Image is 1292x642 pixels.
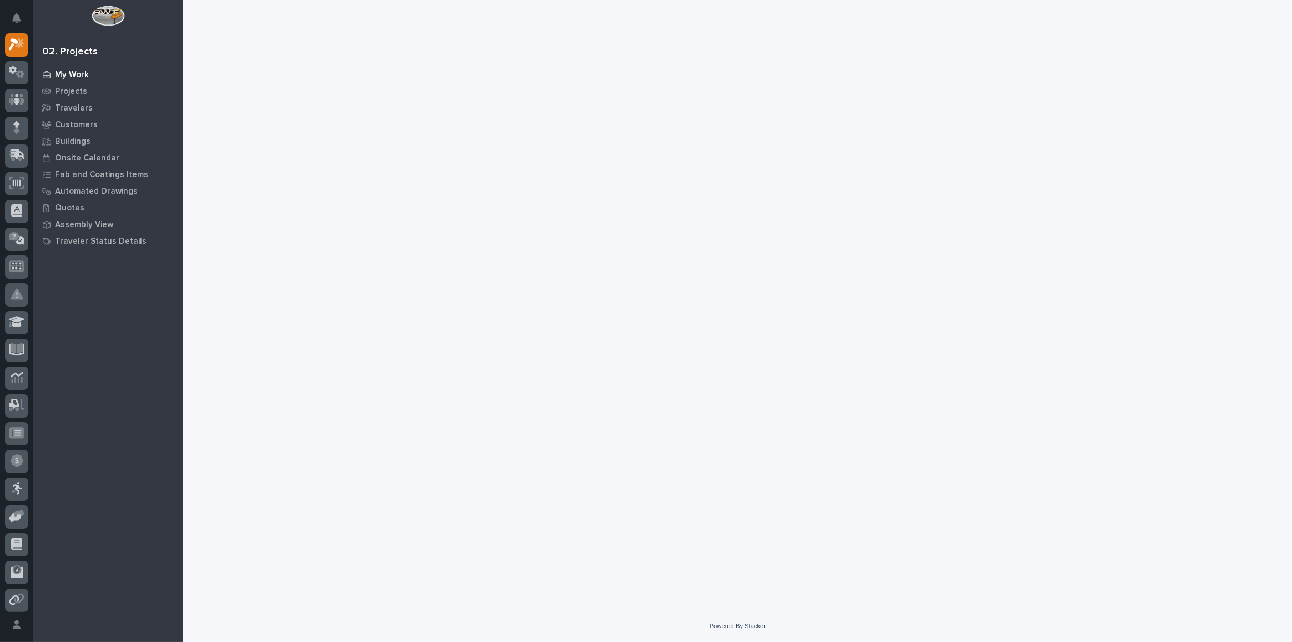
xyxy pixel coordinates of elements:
[33,66,183,83] a: My Work
[55,103,93,113] p: Travelers
[92,6,124,26] img: Workspace Logo
[55,137,91,147] p: Buildings
[33,116,183,133] a: Customers
[33,99,183,116] a: Travelers
[33,233,183,249] a: Traveler Status Details
[55,70,89,80] p: My Work
[55,153,119,163] p: Onsite Calendar
[14,13,28,31] div: Notifications
[33,199,183,216] a: Quotes
[55,170,148,180] p: Fab and Coatings Items
[42,46,98,58] div: 02. Projects
[33,133,183,149] a: Buildings
[55,87,87,97] p: Projects
[33,216,183,233] a: Assembly View
[710,623,766,629] a: Powered By Stacker
[33,183,183,199] a: Automated Drawings
[55,120,98,130] p: Customers
[33,149,183,166] a: Onsite Calendar
[55,203,84,213] p: Quotes
[55,187,138,197] p: Automated Drawings
[55,237,147,247] p: Traveler Status Details
[55,220,113,230] p: Assembly View
[33,83,183,99] a: Projects
[33,166,183,183] a: Fab and Coatings Items
[5,7,28,30] button: Notifications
